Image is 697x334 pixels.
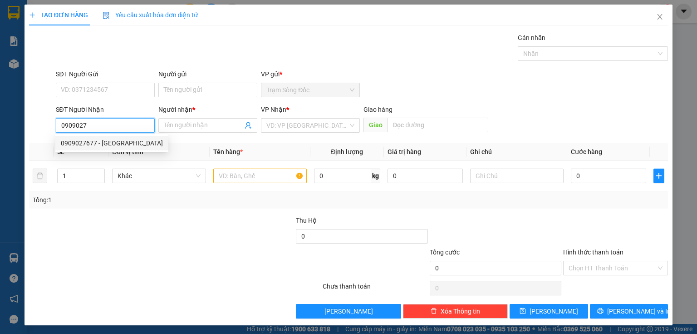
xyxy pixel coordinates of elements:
[103,11,198,19] span: Yêu cầu xuất hóa đơn điện tử
[647,5,672,30] button: Close
[590,304,668,319] button: printer[PERSON_NAME] và In
[388,169,463,183] input: 0
[324,306,373,316] span: [PERSON_NAME]
[213,148,243,155] span: Tên hàng
[245,122,252,129] span: user-add
[656,13,663,20] span: close
[158,105,257,115] div: Người nhận
[470,169,564,183] input: Ghi Chú
[530,306,578,316] span: [PERSON_NAME]
[571,148,602,155] span: Cước hàng
[296,217,317,224] span: Thu Hộ
[431,308,437,315] span: delete
[654,172,664,179] span: plus
[103,12,110,19] img: icon
[266,83,354,97] span: Trạm Sông Đốc
[296,304,401,319] button: [PERSON_NAME]
[371,169,380,183] span: kg
[563,249,623,256] label: Hình thức thanh toán
[518,34,545,41] label: Gán nhãn
[261,69,360,79] div: VP gửi
[331,148,363,155] span: Định lượng
[56,105,155,115] div: SĐT Người Nhận
[33,169,47,183] button: delete
[61,138,163,148] div: 0909027677 - [GEOGRAPHIC_DATA]
[363,118,388,132] span: Giao
[55,136,168,150] div: 0909027677 - THÁI HIỀN
[441,306,480,316] span: Xóa Thông tin
[158,69,257,79] div: Người gửi
[430,249,460,256] span: Tổng cước
[29,12,35,18] span: plus
[261,106,286,113] span: VP Nhận
[607,306,671,316] span: [PERSON_NAME] và In
[363,106,393,113] span: Giao hàng
[520,308,526,315] span: save
[322,281,428,297] div: Chưa thanh toán
[33,195,270,205] div: Tổng: 1
[403,304,508,319] button: deleteXóa Thông tin
[466,143,567,161] th: Ghi chú
[56,69,155,79] div: SĐT Người Gửi
[653,169,664,183] button: plus
[388,148,421,155] span: Giá trị hàng
[213,169,307,183] input: VD: Bàn, Ghế
[29,11,88,19] span: TẠO ĐƠN HÀNG
[118,169,200,183] span: Khác
[510,304,588,319] button: save[PERSON_NAME]
[388,118,488,132] input: Dọc đường
[597,308,604,315] span: printer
